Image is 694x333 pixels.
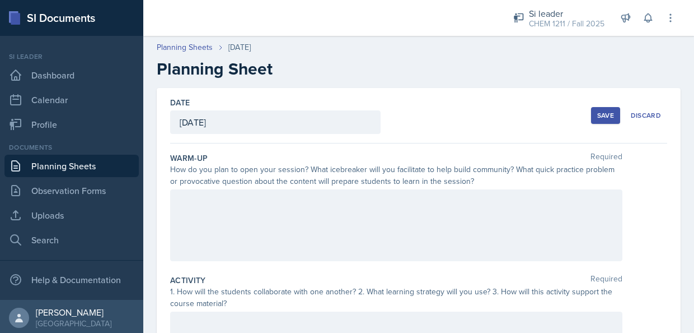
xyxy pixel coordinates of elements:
div: Documents [4,142,139,152]
a: Uploads [4,204,139,226]
a: Observation Forms [4,179,139,202]
div: How do you plan to open your session? What icebreaker will you facilitate to help build community... [170,164,622,187]
a: Planning Sheets [4,155,139,177]
a: Calendar [4,89,139,111]
label: Date [170,97,190,108]
div: Help & Documentation [4,269,139,291]
div: [PERSON_NAME] [36,307,111,318]
div: Discard [631,111,661,120]
div: [DATE] [228,41,251,53]
button: Save [591,107,620,124]
div: CHEM 1211 / Fall 2025 [529,18,604,30]
div: Save [597,111,614,120]
label: Activity [170,275,206,286]
div: Si leader [4,52,139,62]
a: Planning Sheets [157,41,213,53]
button: Discard [625,107,667,124]
div: Si leader [529,7,604,20]
a: Profile [4,113,139,136]
a: Search [4,229,139,251]
span: Required [590,275,622,286]
div: [GEOGRAPHIC_DATA] [36,318,111,329]
label: Warm-Up [170,152,208,164]
a: Dashboard [4,64,139,86]
div: 1. How will the students collaborate with one another? 2. What learning strategy will you use? 3.... [170,286,622,309]
h2: Planning Sheet [157,59,681,79]
span: Required [590,152,622,164]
